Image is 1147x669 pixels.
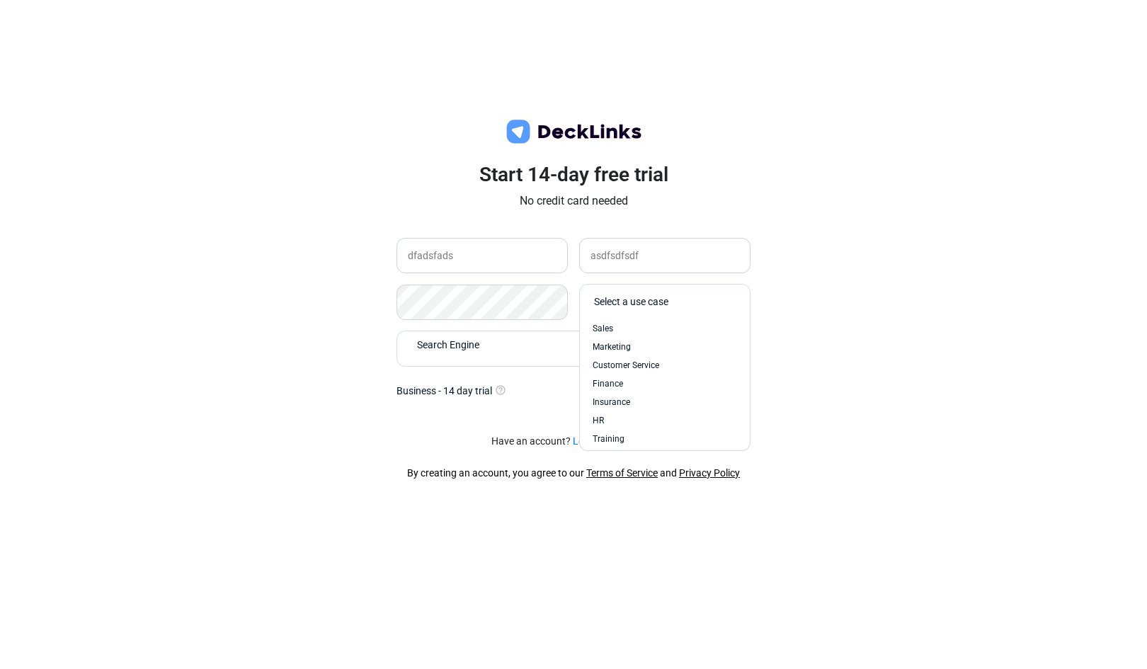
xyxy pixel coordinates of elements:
div: Select a use case [594,295,743,309]
span: Customer Service [593,359,659,372]
span: Marketing [593,341,631,353]
a: Login to DeckLinks [573,435,656,447]
div: By creating an account, you agree to our and [407,466,740,481]
span: Finance [593,377,623,390]
small: Have an account? [491,434,656,449]
p: No credit card needed [396,193,751,210]
h3: Start 14-day free trial [396,163,751,187]
input: Enter your job title [579,238,751,273]
span: HR [593,414,604,427]
a: Privacy Policy [679,467,740,479]
img: deck-links-logo.c572c7424dfa0d40c150da8c35de9cd0.svg [503,118,644,146]
a: Terms of Service [586,467,658,479]
input: Enter your company name [396,238,568,273]
span: Sales [593,322,613,335]
span: Training [593,433,624,445]
span: Insurance [593,396,630,408]
span: Search Engine [417,338,479,353]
